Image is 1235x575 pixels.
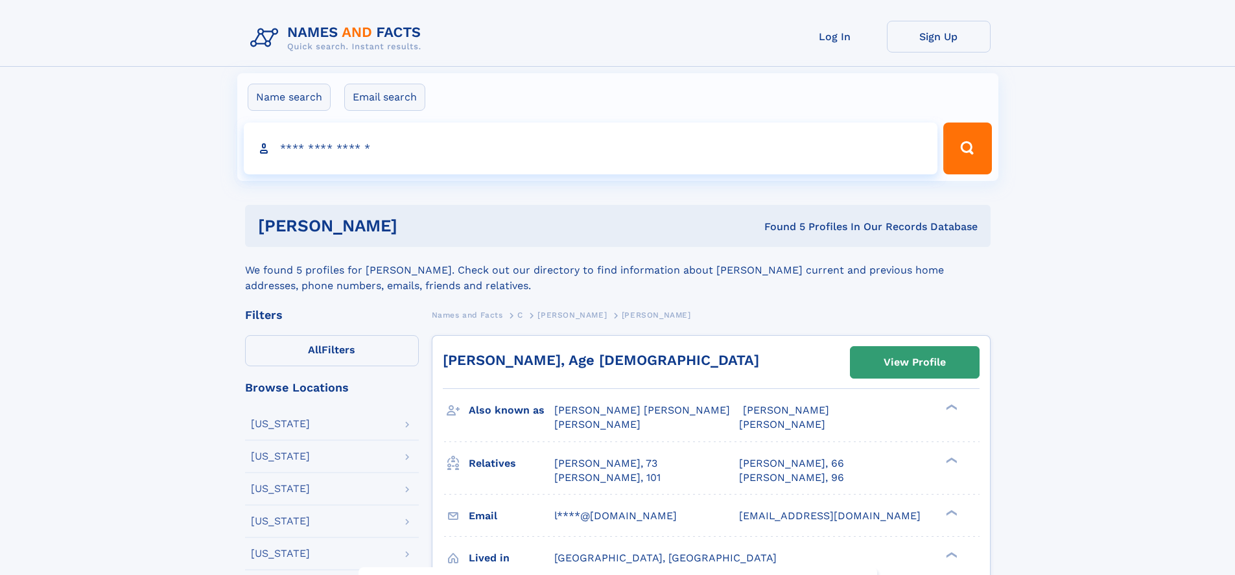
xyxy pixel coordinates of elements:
div: View Profile [884,347,946,377]
div: [US_STATE] [251,516,310,526]
h3: Also known as [469,399,554,421]
span: [PERSON_NAME] [PERSON_NAME] [554,404,730,416]
span: [PERSON_NAME] [743,404,829,416]
a: [PERSON_NAME], Age [DEMOGRAPHIC_DATA] [443,352,759,368]
a: Names and Facts [432,307,503,323]
span: [PERSON_NAME] [622,311,691,320]
label: Name search [248,84,331,111]
a: [PERSON_NAME], 66 [739,456,844,471]
button: Search Button [943,123,991,174]
h3: Email [469,505,554,527]
input: search input [244,123,938,174]
div: We found 5 profiles for [PERSON_NAME]. Check out our directory to find information about [PERSON_... [245,247,991,294]
h3: Lived in [469,547,554,569]
div: ❯ [943,508,958,517]
a: [PERSON_NAME], 96 [739,471,844,485]
span: [PERSON_NAME] [739,418,825,430]
label: Email search [344,84,425,111]
div: Browse Locations [245,382,419,393]
div: ❯ [943,403,958,412]
a: [PERSON_NAME], 101 [554,471,661,485]
div: [US_STATE] [251,451,310,462]
a: Sign Up [887,21,991,53]
span: [PERSON_NAME] [537,311,607,320]
div: [US_STATE] [251,484,310,494]
div: ❯ [943,456,958,464]
a: [PERSON_NAME], 73 [554,456,657,471]
h1: [PERSON_NAME] [258,218,581,234]
a: View Profile [851,347,979,378]
img: Logo Names and Facts [245,21,432,56]
div: Filters [245,309,419,321]
div: Found 5 Profiles In Our Records Database [581,220,978,234]
span: [EMAIL_ADDRESS][DOMAIN_NAME] [739,510,921,522]
span: [GEOGRAPHIC_DATA], [GEOGRAPHIC_DATA] [554,552,777,564]
a: C [517,307,523,323]
span: [PERSON_NAME] [554,418,641,430]
div: [US_STATE] [251,548,310,559]
label: Filters [245,335,419,366]
div: [US_STATE] [251,419,310,429]
span: C [517,311,523,320]
span: All [308,344,322,356]
a: Log In [783,21,887,53]
div: ❯ [943,550,958,559]
a: [PERSON_NAME] [537,307,607,323]
h3: Relatives [469,452,554,475]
